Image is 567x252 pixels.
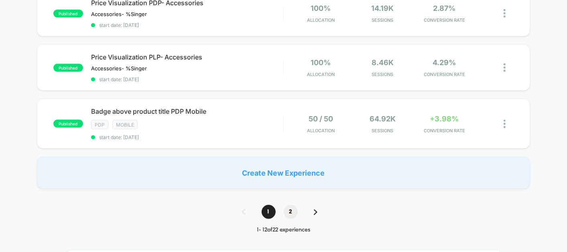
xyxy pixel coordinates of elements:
[91,120,108,129] span: PDP
[91,22,283,28] span: start date: [DATE]
[91,107,283,115] span: Badge above product title PDP Mobile
[53,64,83,72] span: published
[504,120,506,128] img: close
[354,128,411,133] span: Sessions
[307,17,335,23] span: Allocation
[234,227,333,234] div: 1 - 12 of 22 experiences
[504,64,506,72] img: close
[309,115,333,123] span: 50 / 50
[37,157,530,189] div: Create New Experience
[91,53,283,61] span: Price Visualization PLP- Accessories
[262,205,276,219] span: 1
[284,205,298,219] span: 2
[311,58,331,67] span: 100%
[416,128,474,133] span: CONVERSION RATE
[53,10,83,18] span: published
[314,209,317,215] img: pagination forward
[307,72,335,77] span: Allocation
[416,17,474,23] span: CONVERSION RATE
[311,4,331,12] span: 100%
[91,11,147,17] span: Accessories- %Singer
[504,9,506,18] img: close
[91,134,283,140] span: start date: [DATE]
[433,58,456,67] span: 4.29%
[91,76,283,82] span: start date: [DATE]
[354,17,411,23] span: Sessions
[307,128,335,133] span: Allocation
[372,4,394,12] span: 14.19k
[91,65,147,72] span: Accessories- %Singer
[416,72,474,77] span: CONVERSION RATE
[372,58,394,67] span: 8.46k
[112,120,138,129] span: Mobile
[433,4,456,12] span: 2.87%
[430,115,459,123] span: +3.98%
[354,72,411,77] span: Sessions
[370,115,396,123] span: 64.92k
[53,120,83,128] span: published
